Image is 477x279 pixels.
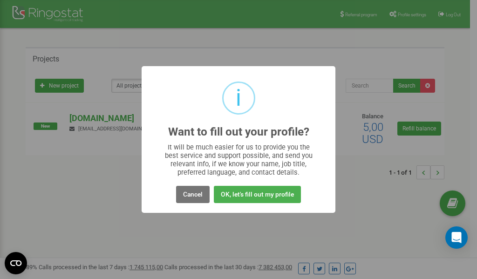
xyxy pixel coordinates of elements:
button: Cancel [176,186,210,203]
button: OK, let's fill out my profile [214,186,301,203]
div: It will be much easier for us to provide you the best service and support possible, and send you ... [160,143,317,177]
div: Open Intercom Messenger [445,226,468,249]
h2: Want to fill out your profile? [168,126,309,138]
div: i [236,83,241,113]
button: Open CMP widget [5,252,27,274]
